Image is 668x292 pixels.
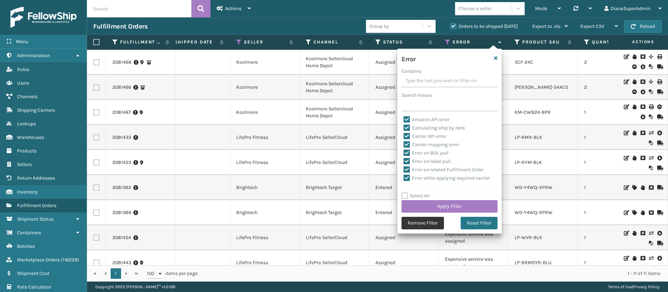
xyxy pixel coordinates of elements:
a: LP-WVR-BLK [515,235,542,240]
label: Fulfillment Order Id [120,39,162,45]
a: LP-RYM-BLK [515,159,542,165]
td: Koolmore [230,75,300,100]
i: Cancel Fulfillment Order [641,131,645,135]
button: Remove Filter [401,217,444,229]
td: 1 [578,175,647,200]
label: Seller [244,39,286,45]
div: 1 - 11 of 11 items [207,270,660,277]
td: 1 [578,225,647,250]
i: Mark as Shipped [657,115,661,119]
i: On Hold [632,256,636,261]
span: Rate Calculator [17,284,51,290]
td: Koolmore Sellercloud Home Depot [300,75,369,100]
td: Koolmore [230,50,300,75]
i: Edit [624,231,628,236]
a: Terms of Use [608,284,632,289]
span: Shipment Cost [17,270,49,276]
span: Batches [17,243,35,249]
a: LP-BRMDYR-BLU [515,260,551,266]
td: Assigned [369,225,439,250]
i: Pull Label [657,155,661,161]
i: Cancel Fulfillment Order [641,54,645,59]
i: Mark as Shipped [657,89,661,94]
span: Products [17,148,37,154]
div: | [608,282,660,292]
a: 2081362 [112,184,131,191]
i: Mark as Shipped [657,241,661,246]
label: Error on BOL pull [404,150,448,156]
td: Assigned [369,125,439,150]
i: Pull BOL [641,113,645,120]
i: Edit [624,156,628,160]
td: LifePro SellerCloud [300,250,369,275]
i: Assign Carrier and Warehouse [632,185,636,190]
i: Pull Label [657,255,661,262]
td: Koolmore Sellercloud Home Depot [300,50,369,75]
div: Group by [369,23,389,30]
i: On Hold [632,54,636,59]
i: On Hold [632,131,636,135]
h3: Fulfillment Orders [93,22,148,31]
td: Assigned [369,50,439,75]
p: Copyright 2023 [PERSON_NAME]™ v 1.0.189 [95,282,175,292]
i: Change shipping [649,231,653,236]
span: ( 116229 ) [61,257,79,263]
button: Reload [624,20,662,33]
td: Entered [369,175,439,200]
span: Containers [17,230,41,236]
i: Print BOL [657,54,661,59]
i: Mark as Shipped [657,166,661,171]
td: LifePro SellerCloud [300,225,369,250]
a: WD-Y4WQ-XPRW [515,184,552,190]
i: Mark as Shipped [657,210,661,215]
i: On Hold [632,156,636,160]
i: On Hold [632,231,636,236]
label: Orders to be shipped [DATE] [450,23,518,29]
i: Cancel Fulfillment Order [641,104,645,109]
label: Error on label pull [404,158,451,164]
td: - [160,50,230,75]
td: Koolmore [230,100,300,125]
td: 2 [578,75,647,100]
span: 100 [147,270,157,277]
td: LifePro Fitness [230,225,300,250]
span: Channels [17,94,38,100]
a: Privacy Policy [633,284,660,289]
input: Type the text you wish to filter on [401,75,498,87]
i: Cancel Fulfillment Order [641,79,645,84]
a: 2081466 [112,84,131,91]
label: Shipped Date [174,39,216,45]
span: Mode [535,6,547,11]
label: Carrier mapping error [404,142,459,148]
span: Administration [17,53,50,58]
a: 2081443 [112,259,131,266]
td: 1 [578,125,647,150]
td: Expensive service was assigned [439,250,508,275]
i: Upload BOL [632,89,636,94]
i: Print BOL [657,79,661,84]
i: Reoptimize [649,166,653,171]
a: 2081423 [112,159,131,166]
i: Edit [624,104,628,109]
td: - [160,250,230,275]
a: 1 [111,268,121,279]
label: Error [453,39,495,45]
a: [PERSON_NAME]-54ACS [515,84,568,90]
i: Reoptimize [649,89,653,94]
label: Error while applying required carrier service [404,175,490,189]
i: Upload BOL [632,64,636,69]
td: - [160,175,230,200]
i: On Hold [632,79,636,84]
span: items per page [147,268,198,279]
td: Expensive service was assigned [439,225,508,250]
i: Edit [624,54,628,59]
span: Fulfillment Orders [17,203,56,208]
span: Export CSV [580,23,604,29]
i: Reoptimize [649,141,653,145]
td: Brightech Target [300,175,369,200]
i: Edit [624,79,628,84]
td: 1 [578,100,647,125]
td: LifePro SellerCloud [300,150,369,175]
i: Cancel Fulfillment Order [641,256,645,261]
td: Assigned [369,250,439,275]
